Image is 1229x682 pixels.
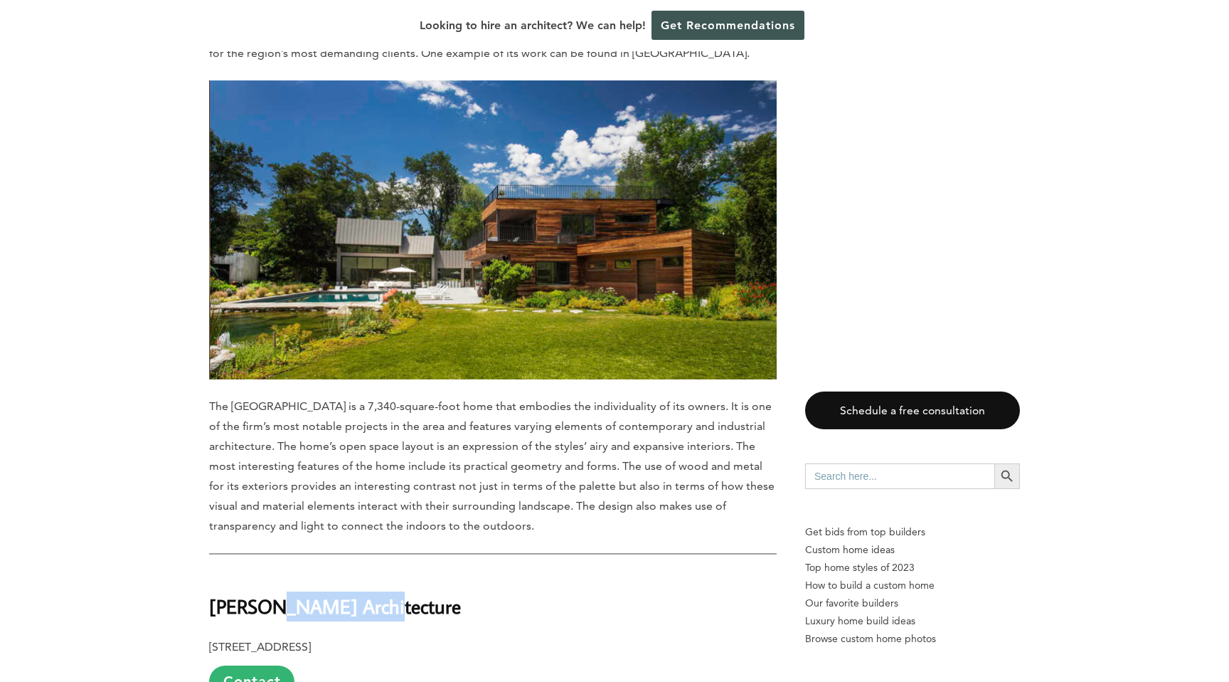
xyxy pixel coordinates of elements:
span: The [GEOGRAPHIC_DATA] is a 7,340-square-foot home that embodies the individuality of its owners. ... [209,399,775,533]
a: Get Recommendations [651,11,804,40]
p: Get bids from top builders [805,523,1020,541]
a: Luxury home build ideas [805,612,1020,630]
a: Browse custom home photos [805,630,1020,648]
svg: Search [999,468,1015,484]
a: Our favorite builders [805,594,1020,612]
a: Schedule a free consultation [805,392,1020,429]
a: Top home styles of 2023 [805,559,1020,577]
input: Search here... [805,463,994,489]
a: Custom home ideas [805,541,1020,559]
b: [STREET_ADDRESS] [209,640,311,654]
iframe: Drift Widget Chat Controller [956,579,1212,665]
a: How to build a custom home [805,577,1020,594]
b: [PERSON_NAME] Architecture [209,594,461,619]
